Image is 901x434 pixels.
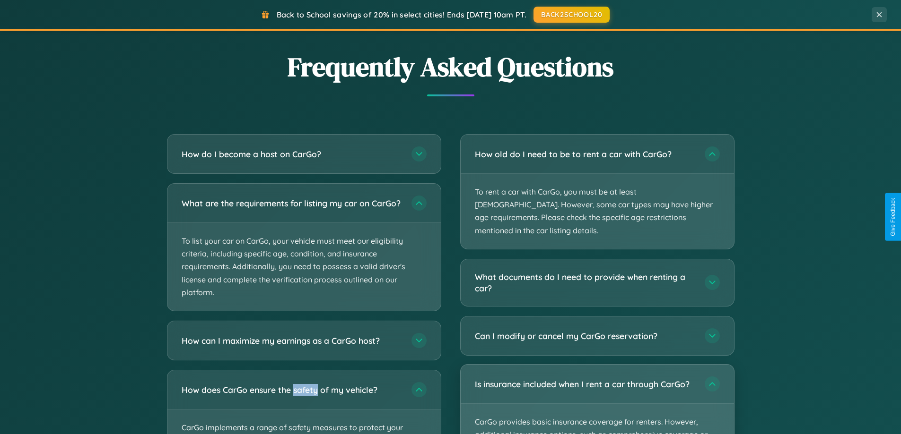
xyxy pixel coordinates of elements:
h3: How do I become a host on CarGo? [182,148,402,160]
h3: How can I maximize my earnings as a CarGo host? [182,335,402,347]
h2: Frequently Asked Questions [167,49,735,85]
h3: What documents do I need to provide when renting a car? [475,271,695,294]
p: To list your car on CarGo, your vehicle must meet our eligibility criteria, including specific ag... [167,223,441,311]
span: Back to School savings of 20% in select cities! Ends [DATE] 10am PT. [277,10,526,19]
p: To rent a car with CarGo, you must be at least [DEMOGRAPHIC_DATA]. However, some car types may ha... [461,174,734,249]
h3: Can I modify or cancel my CarGo reservation? [475,330,695,342]
button: BACK2SCHOOL20 [534,7,610,23]
h3: How does CarGo ensure the safety of my vehicle? [182,384,402,396]
h3: How old do I need to be to rent a car with CarGo? [475,148,695,160]
div: Give Feedback [890,198,896,236]
h3: What are the requirements for listing my car on CarGo? [182,197,402,209]
h3: Is insurance included when I rent a car through CarGo? [475,378,695,390]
